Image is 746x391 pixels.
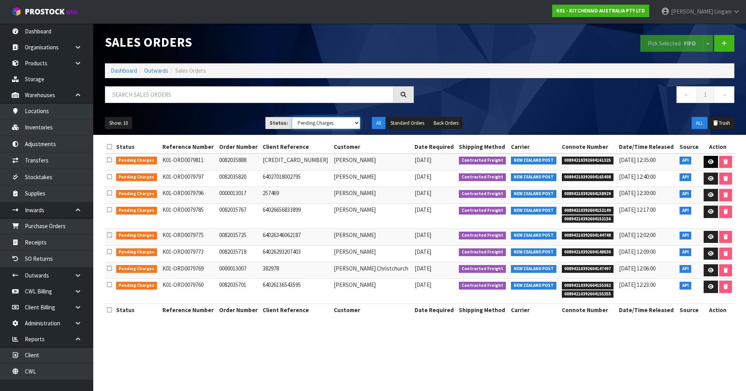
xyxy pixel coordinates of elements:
th: Client Reference [261,141,332,153]
span: Pending Charges [116,232,157,239]
th: Shipping Method [457,304,509,316]
span: Contracted Freight [459,232,506,239]
span: 00894210392604152156 [562,215,614,223]
span: 00894210392604161325 [562,157,614,164]
span: API [680,282,692,290]
a: ← [676,86,697,103]
strong: FIFO [684,40,696,47]
span: API [680,265,692,273]
span: [DATE] [415,281,431,288]
td: [PERSON_NAME] [332,204,413,229]
span: 00894210392604144748 [562,232,614,239]
td: [PERSON_NAME] [332,279,413,304]
span: Contracted Freight [459,265,506,273]
strong: Status: [270,120,288,126]
span: [DATE] 12:23:00 [619,281,655,288]
th: Customer [332,141,413,153]
span: NEW ZEALAND POST [511,173,556,181]
span: Pending Charges [116,207,157,215]
span: Lingam [714,8,732,15]
th: Date Required [413,304,457,316]
span: [DATE] 12:09:00 [619,248,655,255]
span: [DATE] 12:17:00 [619,206,655,213]
span: 00894210392604147497 [562,265,614,273]
span: Pending Charges [116,282,157,290]
span: API [680,232,692,239]
th: Carrier [509,304,559,316]
td: 0082035725 [217,229,261,245]
th: Customer [332,304,413,316]
a: → [714,86,734,103]
span: NEW ZEALAND POST [511,207,556,215]
td: [PERSON_NAME] [332,187,413,204]
td: 64026293207403 [261,245,332,262]
span: [DATE] 12:40:00 [619,173,655,180]
button: Trash [708,117,734,129]
span: Sales Orders [175,67,206,74]
span: 00894210392604152149 [562,207,614,215]
strong: K01 - KITCHENAID AUSTRALIA PTY LTD [556,7,645,14]
th: Reference Number [160,304,217,316]
td: 0082035820 [217,170,261,187]
span: [DATE] 12:06:00 [619,265,655,272]
td: K01-ORD0079797 [160,170,217,187]
span: [DATE] [415,173,431,180]
button: Standard Orders [386,117,429,129]
td: 0082035888 [217,154,261,170]
img: cube-alt.png [12,7,21,16]
span: Pending Charges [116,157,157,164]
td: [PERSON_NAME] [332,154,413,170]
span: NEW ZEALAND POST [511,282,556,290]
span: 00894210392604158929 [562,190,614,198]
td: 0000013017 [217,187,261,204]
span: Contracted Freight [459,190,506,198]
td: 0082035767 [217,204,261,229]
a: Dashboard [111,67,137,74]
span: [PERSON_NAME] [671,8,713,15]
span: NEW ZEALAND POST [511,157,556,164]
th: Action [701,141,734,153]
td: K01-ORD0079785 [160,204,217,229]
th: Carrier [509,141,559,153]
td: K01-ORD0079775 [160,229,217,245]
span: Pending Charges [116,265,157,273]
span: 00894210392604155362 [562,282,614,290]
td: K01-ORD0079773 [160,245,217,262]
th: Connote Number [560,304,617,316]
th: Order Number [217,304,261,316]
th: Date/Time Released [617,304,677,316]
span: API [680,207,692,215]
span: Contracted Freight [459,157,506,164]
button: All [372,117,385,129]
td: 382978 [261,262,332,279]
nav: Page navigation [425,86,734,105]
span: [DATE] 12:30:00 [619,189,655,197]
td: [PERSON_NAME] [332,170,413,187]
td: 0082035718 [217,245,261,262]
td: 64026656833899 [261,204,332,229]
button: Pick Selected -FIFO [640,35,703,52]
span: Contracted Freight [459,173,506,181]
span: Contracted Freight [459,282,506,290]
button: Back Orders [429,117,463,129]
span: [DATE] [415,206,431,213]
small: WMS [66,9,78,16]
td: 0000013007 [217,262,261,279]
td: 64027018002795 [261,170,332,187]
span: ProStock [25,7,64,17]
th: Action [701,304,734,316]
a: 1 [697,86,714,103]
h1: Sales Orders [105,35,414,49]
span: 00894210392604148630 [562,248,614,256]
span: [DATE] 12:35:00 [619,156,655,164]
span: API [680,173,692,181]
a: K01 - KITCHENAID AUSTRALIA PTY LTD [552,5,649,17]
span: [DATE] [415,189,431,197]
td: K01-ORD0079796 [160,187,217,204]
th: Shipping Method [457,141,509,153]
span: NEW ZEALAND POST [511,232,556,239]
span: 00894210392604165408 [562,173,614,181]
span: Contracted Freight [459,248,506,256]
th: Reference Number [160,141,217,153]
th: Date Required [413,141,457,153]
